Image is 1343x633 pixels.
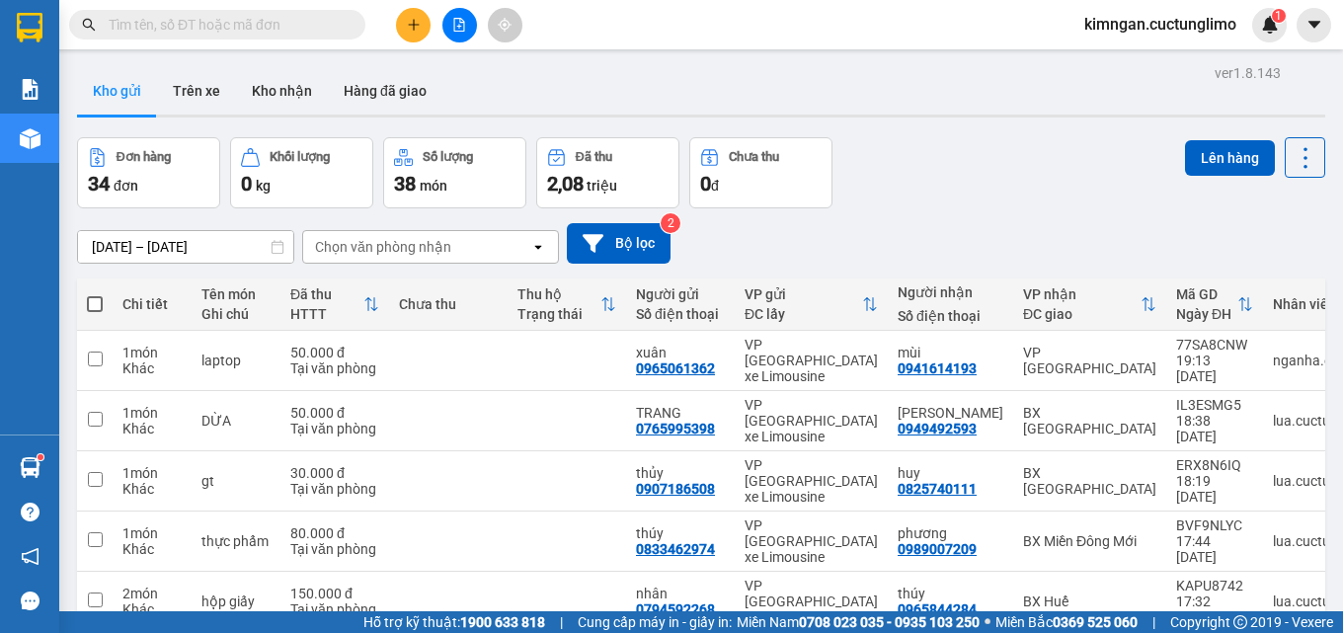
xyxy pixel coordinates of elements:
span: triệu [587,178,617,194]
div: IL3ESMG5 [1176,397,1253,413]
div: Ghi chú [201,306,271,322]
sup: 1 [1272,9,1286,23]
div: gt [201,473,271,489]
span: question-circle [21,503,39,521]
div: Tại văn phòng [290,601,379,617]
div: 80.000 đ [290,525,379,541]
span: file-add [452,18,466,32]
div: 0833462974 [636,541,715,557]
div: Đơn hàng [117,150,171,164]
div: Trạng thái [517,306,600,322]
div: Khác [122,360,182,376]
span: plus [407,18,421,32]
th: Toggle SortBy [508,278,626,331]
div: Tên món [201,286,271,302]
div: Tại văn phòng [290,360,379,376]
div: ERX8N6IQ [1176,457,1253,473]
div: Người gửi [636,286,725,302]
sup: 2 [661,213,680,233]
div: VP gửi [745,286,862,302]
div: DỪA [201,413,271,429]
div: Khác [122,541,182,557]
span: caret-down [1305,16,1323,34]
div: 77SA8CNW [1176,337,1253,353]
div: VP [GEOGRAPHIC_DATA] [1023,345,1156,376]
div: 1 món [122,465,182,481]
div: HTTT [290,306,363,322]
input: Tìm tên, số ĐT hoặc mã đơn [109,14,342,36]
button: Đã thu2,08 triệu [536,137,679,208]
div: 1 món [122,525,182,541]
button: file-add [442,8,477,42]
div: ver 1.8.143 [1215,62,1281,84]
div: phương [898,525,1003,541]
button: Đơn hàng34đơn [77,137,220,208]
div: 30.000 đ [290,465,379,481]
div: Đã thu [576,150,612,164]
div: Thu hộ [517,286,600,302]
span: Hỗ trợ kỹ thuật: [363,611,545,633]
span: Miền Bắc [995,611,1138,633]
div: thúy [636,525,725,541]
div: Số điện thoại [898,308,1003,324]
button: Khối lượng0kg [230,137,373,208]
img: icon-new-feature [1261,16,1279,34]
span: 34 [88,172,110,196]
img: solution-icon [20,79,40,100]
div: 18:38 [DATE] [1176,413,1253,444]
input: Select a date range. [78,231,293,263]
div: KAPU8742 [1176,578,1253,593]
span: 38 [394,172,416,196]
div: ĐC giao [1023,306,1141,322]
button: aim [488,8,522,42]
div: 0989007209 [898,541,977,557]
div: Khác [122,421,182,436]
span: kg [256,178,271,194]
span: 0 [700,172,711,196]
span: | [1152,611,1155,633]
div: Người nhận [898,284,1003,300]
span: ⚪️ [985,618,990,626]
div: 0965061362 [636,360,715,376]
div: 0794592268 [636,601,715,617]
strong: 1900 633 818 [460,614,545,630]
div: TRẦN NGỌC [898,405,1003,421]
img: logo-vxr [17,13,42,42]
div: BX [GEOGRAPHIC_DATA] [1023,465,1156,497]
div: 0949492593 [898,421,977,436]
div: thực phẩm [201,533,271,549]
div: BVF9NLYC [1176,517,1253,533]
button: Bộ lọc [567,223,671,264]
div: 0941614193 [898,360,977,376]
th: Toggle SortBy [1166,278,1263,331]
span: Miền Nam [737,611,980,633]
div: 17:32 [DATE] [1176,593,1253,625]
sup: 1 [38,454,43,460]
span: Cung cấp máy in - giấy in: [578,611,732,633]
button: Chưa thu0đ [689,137,832,208]
div: BX Huế [1023,593,1156,609]
img: warehouse-icon [20,128,40,149]
div: 18:19 [DATE] [1176,473,1253,505]
span: | [560,611,563,633]
button: Số lượng38món [383,137,526,208]
div: 50.000 đ [290,345,379,360]
div: VP [GEOGRAPHIC_DATA] xe Limousine [745,397,878,444]
div: VP [GEOGRAPHIC_DATA] xe Limousine [745,337,878,384]
div: Khác [122,481,182,497]
div: laptop [201,353,271,368]
div: BX Miền Đông Mới [1023,533,1156,549]
div: Tại văn phòng [290,481,379,497]
div: Chưa thu [729,150,779,164]
div: mùi [898,345,1003,360]
div: VP [GEOGRAPHIC_DATA] xe Limousine [745,457,878,505]
div: 1 món [122,405,182,421]
button: plus [396,8,431,42]
div: Mã GD [1176,286,1237,302]
div: VP [GEOGRAPHIC_DATA] xe Limousine [745,578,878,625]
strong: 0708 023 035 - 0935 103 250 [799,614,980,630]
div: 17:44 [DATE] [1176,533,1253,565]
span: message [21,592,39,610]
button: Kho nhận [236,67,328,115]
div: Khác [122,601,182,617]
